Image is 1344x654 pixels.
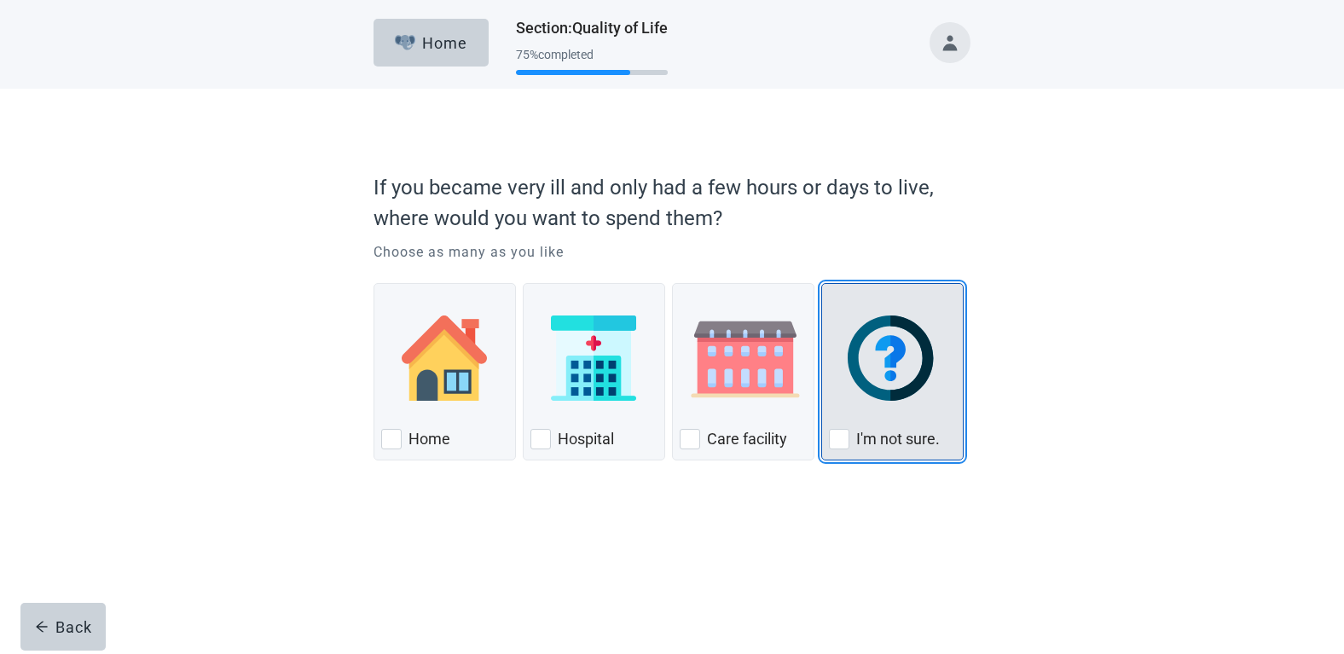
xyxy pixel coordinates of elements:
div: Back [35,618,92,635]
div: 75 % completed [516,48,668,61]
label: Hospital [558,429,614,449]
label: Home [408,429,450,449]
img: Elephant [395,35,416,50]
button: arrow-leftBack [20,603,106,651]
p: Choose as many as you like [374,242,970,263]
button: ElephantHome [374,19,489,67]
div: Care Facility, checkbox, not checked [672,283,814,460]
div: I'm not sure., checkbox, not checked [821,283,964,460]
div: Hospital, checkbox, not checked [523,283,665,460]
label: Care facility [707,429,787,449]
h1: Section : Quality of Life [516,16,668,40]
div: Home [395,34,468,51]
div: Progress section [516,41,668,83]
button: Toggle account menu [930,22,970,63]
div: Home, checkbox, not checked [374,283,516,460]
p: If you became very ill and only had a few hours or days to live, where would you want to spend them? [374,172,962,234]
label: I'm not sure. [856,429,940,449]
span: arrow-left [35,620,49,634]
